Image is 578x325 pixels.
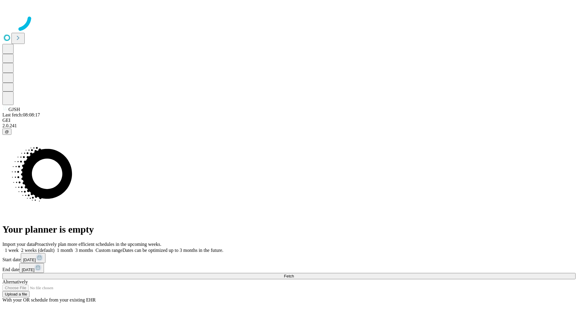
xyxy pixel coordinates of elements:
[75,248,93,253] span: 3 months
[2,123,576,128] div: 2.0.241
[57,248,73,253] span: 1 month
[123,248,223,253] span: Dates can be optimized up to 3 months in the future.
[95,248,122,253] span: Custom range
[2,279,28,284] span: Alternatively
[21,253,45,263] button: [DATE]
[22,268,34,272] span: [DATE]
[2,263,576,273] div: End date
[2,291,30,297] button: Upload a file
[5,248,19,253] span: 1 week
[23,258,36,262] span: [DATE]
[284,274,294,278] span: Fetch
[19,263,44,273] button: [DATE]
[2,118,576,123] div: GEI
[2,128,11,135] button: @
[8,107,20,112] span: GJSH
[2,253,576,263] div: Start date
[2,112,40,117] span: Last fetch: 08:08:17
[2,242,35,247] span: Import your data
[5,129,9,134] span: @
[2,273,576,279] button: Fetch
[2,297,96,302] span: With your OR schedule from your existing EHR
[21,248,54,253] span: 2 weeks (default)
[2,224,576,235] h1: Your planner is empty
[35,242,161,247] span: Proactively plan more efficient schedules in the upcoming weeks.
